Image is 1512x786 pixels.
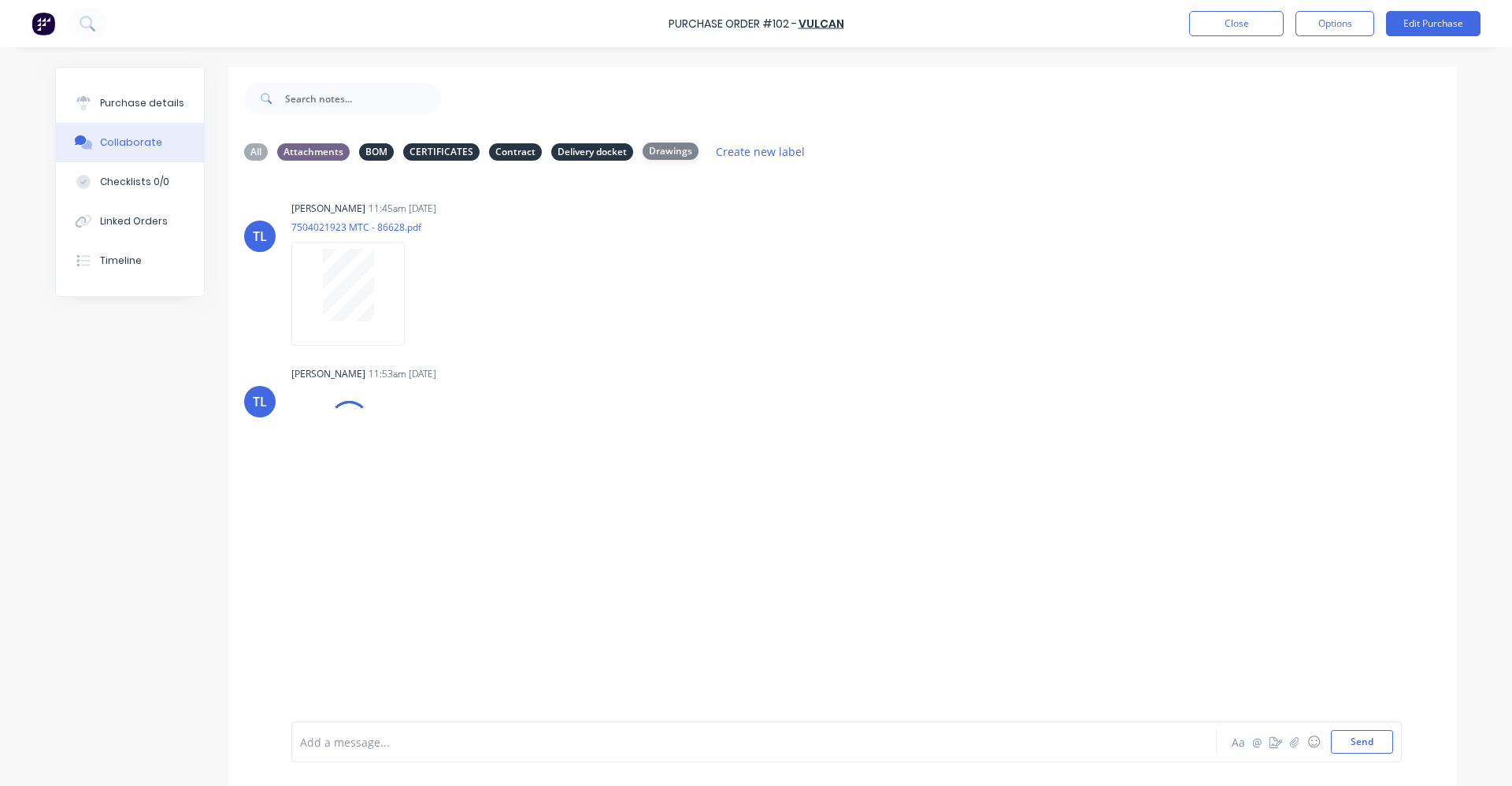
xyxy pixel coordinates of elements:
[1295,11,1374,36] button: Options
[100,96,184,110] div: Purchase details
[1189,11,1284,36] button: Close
[100,214,168,228] div: Linked Orders
[291,221,421,234] p: 7504021923 MTC - 86628.pdf
[359,143,394,161] div: BOM
[1386,11,1480,36] button: Edit Purchase
[56,241,204,280] button: Timeline
[100,175,169,189] div: Checklists 0/0
[669,16,797,32] div: Purchase Order #102 -
[56,202,204,241] button: Linked Orders
[277,143,350,161] div: Attachments
[285,83,441,114] input: Search notes...
[291,202,365,216] div: [PERSON_NAME]
[253,227,267,246] div: TL
[31,12,55,35] img: Factory
[369,202,436,216] div: 11:45am [DATE]
[1247,732,1266,751] button: @
[56,123,204,162] button: Collaborate
[551,143,633,161] div: Delivery docket
[1304,732,1323,751] button: ☺
[100,135,162,150] div: Collaborate
[1228,732,1247,751] button: Aa
[56,162,204,202] button: Checklists 0/0
[708,141,813,162] button: Create new label
[799,16,844,32] a: Vulcan
[100,254,142,268] div: Timeline
[403,143,480,161] div: CERTIFICATES
[1331,730,1393,754] button: Send
[643,143,699,160] div: Drawings
[291,367,365,381] div: [PERSON_NAME]
[244,143,268,161] div: All
[56,83,204,123] button: Purchase details
[253,392,267,411] div: TL
[489,143,542,161] div: Contract
[369,367,436,381] div: 11:53am [DATE]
